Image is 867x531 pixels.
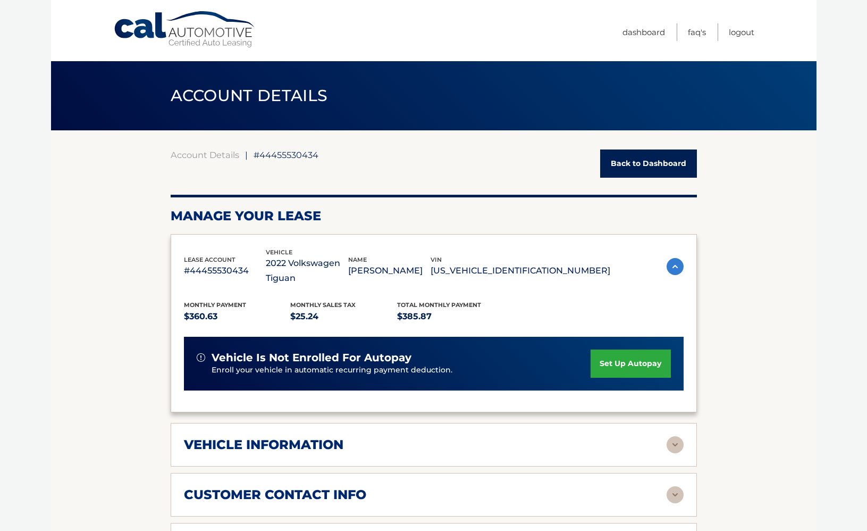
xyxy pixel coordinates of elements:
a: Back to Dashboard [600,150,697,178]
h2: vehicle information [184,437,343,453]
img: accordion-rest.svg [667,436,684,453]
p: [US_VEHICLE_IDENTIFICATION_NUMBER] [431,263,610,278]
p: $360.63 [184,309,291,324]
p: #44455530434 [184,263,266,278]
p: [PERSON_NAME] [348,263,431,278]
a: Dashboard [622,23,665,41]
p: $25.24 [290,309,397,324]
h2: customer contact info [184,487,366,503]
span: vin [431,256,442,263]
span: name [348,256,367,263]
span: vehicle is not enrolled for autopay [212,351,411,364]
span: ACCOUNT DETAILS [171,86,328,105]
span: lease account [184,256,235,263]
p: $385.87 [397,309,504,324]
span: Total Monthly Payment [397,301,481,309]
h2: Manage Your Lease [171,208,697,224]
a: Account Details [171,150,239,160]
img: accordion-rest.svg [667,486,684,503]
a: Cal Automotive [113,11,257,48]
a: set up autopay [591,350,670,378]
span: Monthly sales Tax [290,301,356,309]
p: Enroll your vehicle in automatic recurring payment deduction. [212,364,591,376]
span: #44455530434 [254,150,318,160]
a: FAQ's [688,23,706,41]
span: | [245,150,248,160]
span: vehicle [266,248,292,256]
a: Logout [729,23,754,41]
img: accordion-active.svg [667,258,684,275]
img: alert-white.svg [197,353,205,362]
p: 2022 Volkswagen Tiguan [266,256,348,286]
span: Monthly Payment [184,301,246,309]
